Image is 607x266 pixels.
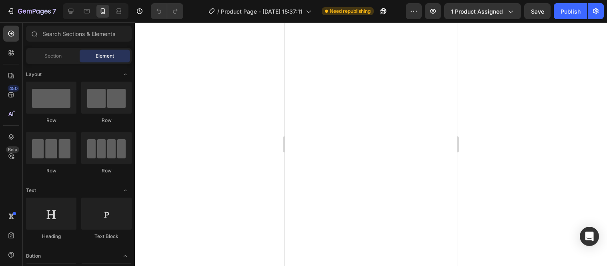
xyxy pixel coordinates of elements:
[6,146,19,153] div: Beta
[524,3,551,19] button: Save
[26,252,41,260] span: Button
[285,22,457,266] iframe: Design area
[330,8,371,15] span: Need republishing
[26,26,132,42] input: Search Sections & Elements
[119,184,132,197] span: Toggle open
[580,227,599,246] div: Open Intercom Messenger
[444,3,521,19] button: 1 product assigned
[81,117,132,124] div: Row
[554,3,587,19] button: Publish
[81,233,132,240] div: Text Block
[26,117,76,124] div: Row
[44,52,62,60] span: Section
[26,71,42,78] span: Layout
[151,3,183,19] div: Undo/Redo
[3,3,60,19] button: 7
[119,250,132,262] span: Toggle open
[96,52,114,60] span: Element
[52,6,56,16] p: 7
[26,167,76,174] div: Row
[531,8,544,15] span: Save
[81,167,132,174] div: Row
[119,68,132,81] span: Toggle open
[217,7,219,16] span: /
[8,85,19,92] div: 450
[26,187,36,194] span: Text
[451,7,503,16] span: 1 product assigned
[561,7,581,16] div: Publish
[26,233,76,240] div: Heading
[221,7,302,16] span: Product Page - [DATE] 15:37:11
